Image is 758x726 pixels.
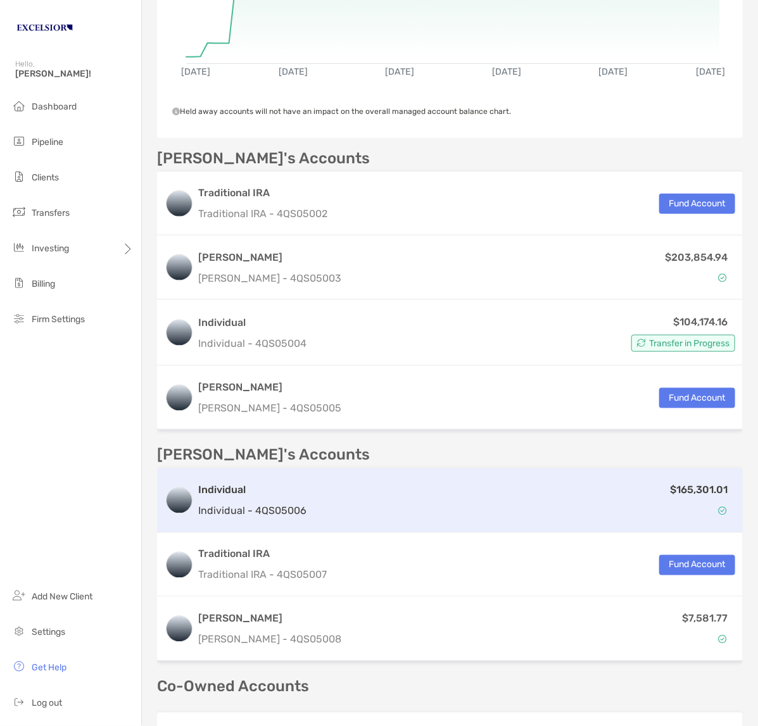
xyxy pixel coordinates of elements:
[198,270,341,286] p: [PERSON_NAME] - 4QS05003
[11,98,27,113] img: dashboard icon
[198,483,306,498] h3: Individual
[279,67,308,78] text: [DATE]
[386,67,415,78] text: [DATE]
[659,194,735,214] button: Fund Account
[198,400,341,416] p: [PERSON_NAME] - 4QS05005
[718,635,727,644] img: Account Status icon
[493,67,522,78] text: [DATE]
[11,275,27,291] img: billing icon
[198,380,341,395] h3: [PERSON_NAME]
[11,240,27,255] img: investing icon
[157,679,743,695] p: Co-Owned Accounts
[32,172,59,183] span: Clients
[198,567,327,583] p: Traditional IRA - 4QS05007
[649,340,730,347] span: Transfer in Progress
[32,279,55,289] span: Billing
[167,191,192,216] img: logo account
[11,694,27,710] img: logout icon
[718,506,727,515] img: Account Status icon
[198,335,306,351] p: Individual - 4QS05004
[682,611,728,627] p: $7,581.77
[157,151,370,166] p: [PERSON_NAME]'s Accounts
[32,698,62,708] span: Log out
[15,68,134,79] span: [PERSON_NAME]!
[637,339,646,347] img: Account Status icon
[32,208,70,218] span: Transfers
[659,555,735,575] button: Fund Account
[198,185,327,201] h3: Traditional IRA
[600,67,629,78] text: [DATE]
[198,206,327,222] p: Traditional IRA - 4QS05002
[167,616,192,642] img: logo account
[198,547,327,562] h3: Traditional IRA
[11,134,27,149] img: pipeline icon
[167,488,192,513] img: logo account
[15,5,74,51] img: Zoe Logo
[157,447,370,463] p: [PERSON_NAME]'s Accounts
[172,107,511,116] span: Held away accounts will not have an impact on the overall managed account balance chart.
[198,315,306,330] h3: Individual
[32,662,66,673] span: Get Help
[181,67,210,78] text: [DATE]
[167,553,192,578] img: logo account
[32,314,85,325] span: Firm Settings
[198,503,306,519] p: Individual - 4QS05006
[673,314,728,330] p: $104,174.16
[198,611,341,627] h3: [PERSON_NAME]
[32,137,63,147] span: Pipeline
[697,67,726,78] text: [DATE]
[32,627,65,637] span: Settings
[32,101,77,112] span: Dashboard
[198,250,341,265] h3: [PERSON_NAME]
[11,588,27,603] img: add_new_client icon
[198,632,341,648] p: [PERSON_NAME] - 4QS05008
[11,169,27,184] img: clients icon
[718,273,727,282] img: Account Status icon
[32,591,92,602] span: Add New Client
[11,623,27,639] img: settings icon
[11,311,27,326] img: firm-settings icon
[11,204,27,220] img: transfers icon
[167,255,192,280] img: logo account
[665,249,728,265] p: $203,854.94
[659,388,735,408] button: Fund Account
[167,385,192,411] img: logo account
[32,243,69,254] span: Investing
[167,320,192,346] img: logo account
[11,659,27,674] img: get-help icon
[670,482,728,498] p: $165,301.01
